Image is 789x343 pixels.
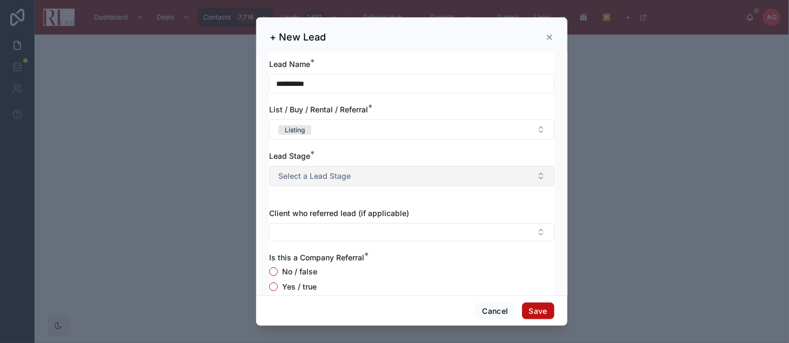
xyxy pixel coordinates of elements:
[269,253,364,262] span: Is this a Company Referral
[475,302,515,320] button: Cancel
[269,151,310,160] span: Lead Stage
[269,166,554,186] button: Select Button
[269,223,554,241] button: Select Button
[270,31,326,44] h3: + New Lead
[278,171,351,181] span: Select a Lead Stage
[269,59,310,69] span: Lead Name
[282,268,317,275] label: No / false
[269,119,554,140] button: Select Button
[269,105,368,114] span: List / Buy / Rental / Referral
[282,283,317,291] label: Yes / true
[522,302,554,320] button: Save
[285,125,305,135] div: Listing
[269,209,409,218] span: Client who referred lead (if applicable)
